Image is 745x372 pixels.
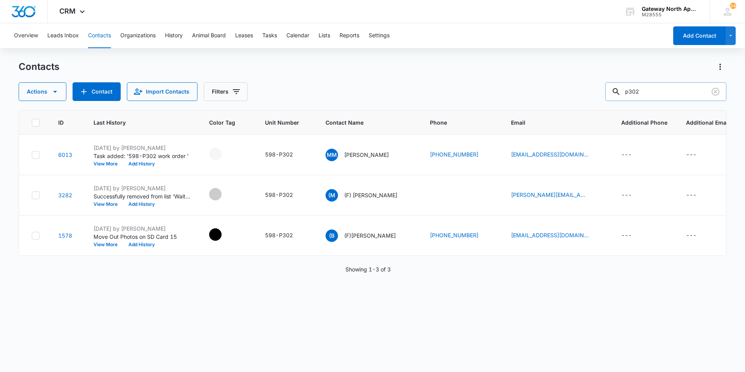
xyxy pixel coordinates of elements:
button: Filters [204,82,248,101]
a: [PHONE_NUMBER] [430,231,478,239]
div: Email - montanalovin303@gmail.com - Select to Edit Field [511,231,603,240]
div: - - Select to Edit Field [209,148,236,160]
span: CRM [59,7,76,15]
p: [DATE] by [PERSON_NAME] [94,224,191,233]
div: Email - michelle.m.pannes@gmail.com - Select to Edit Field [511,191,603,200]
p: Move Out Photos on SD Card 15 [94,233,191,241]
p: Task added: '598-P302 work order ' [94,152,191,160]
span: Unit Number [265,118,307,127]
a: [EMAIL_ADDRESS][DOMAIN_NAME] [511,231,589,239]
div: Additional Email - - Select to Edit Field [686,231,710,240]
span: (B [326,229,338,242]
span: Email [511,118,591,127]
a: Navigate to contact details page for Michaela Moxley [58,151,72,158]
div: 598-P302 [265,191,293,199]
p: Successfully removed from list 'Waiting List - Garages'. [94,192,191,200]
button: Organizations [120,23,156,48]
div: Additional Email - - Select to Edit Field [686,150,710,160]
div: Unit Number - 598-P302 - Select to Edit Field [265,231,307,240]
button: Reports [340,23,359,48]
button: Leads Inbox [47,23,79,48]
div: 598-P302 [265,231,293,239]
div: --- [621,150,632,160]
div: Additional Email - - Select to Edit Field [686,191,710,200]
button: Settings [369,23,390,48]
div: --- [621,231,632,240]
span: Additional Phone [621,118,667,127]
p: [PERSON_NAME] [344,151,389,159]
div: Unit Number - 598-P302 - Select to Edit Field [265,150,307,160]
p: (F) [PERSON_NAME] [344,191,397,199]
a: [PERSON_NAME][EMAIL_ADDRESS][PERSON_NAME][DOMAIN_NAME] [511,191,589,199]
div: Contact Name - (F) Michelle Pannes - Select to Edit Field [326,189,411,202]
span: MM [326,149,338,161]
button: Calendar [286,23,309,48]
button: Overview [14,23,38,48]
div: --- [686,150,696,160]
button: Leases [235,23,253,48]
button: Add Contact [73,82,121,101]
input: Search Contacts [605,82,726,101]
div: Phone - (720) 854-5495 - Select to Edit Field [430,150,492,160]
div: account id [642,12,698,17]
button: Add History [123,242,160,247]
button: View More [94,162,123,166]
span: ID [58,118,64,127]
span: Additional Email [686,118,729,127]
p: (F)[PERSON_NAME] [344,231,396,240]
div: --- [686,191,696,200]
button: History [165,23,183,48]
button: Tasks [262,23,277,48]
button: Animal Board [192,23,226,48]
p: [DATE] by [PERSON_NAME] [94,144,191,152]
a: Navigate to contact details page for (F) Michelle Pannes [58,192,72,198]
div: Additional Phone - - Select to Edit Field [621,191,646,200]
a: [PHONE_NUMBER] [430,150,478,158]
h1: Contacts [19,61,59,73]
p: [DATE] by [PERSON_NAME] [94,184,191,192]
span: Contact Name [326,118,400,127]
p: Showing 1-3 of 3 [345,265,391,273]
button: Contacts [88,23,111,48]
div: Additional Phone - - Select to Edit Field [621,150,646,160]
button: Add History [123,202,160,207]
div: Contact Name - Michaela Moxley - Select to Edit Field [326,149,403,161]
button: Actions [19,82,66,101]
div: Email - michaelamoxley0@gmail.com - Select to Edit Field [511,150,603,160]
div: --- [621,191,632,200]
button: View More [94,202,123,207]
div: --- [686,231,696,240]
span: (M [326,189,338,202]
button: View More [94,242,123,247]
div: notifications count [730,3,736,9]
div: Additional Phone - - Select to Edit Field [621,231,646,240]
div: Phone - (303) 525-7700 (303) 525-7700 - Select to Edit Field [430,194,444,203]
button: Actions [714,61,726,73]
div: Unit Number - 598-P302 - Select to Edit Field [265,191,307,200]
a: Navigate to contact details page for (F)Caley Bacheller [58,232,72,239]
button: Import Contacts [127,82,198,101]
div: - - Select to Edit Field [209,188,236,200]
a: [EMAIL_ADDRESS][DOMAIN_NAME] [511,150,589,158]
button: Lists [319,23,330,48]
span: Phone [430,118,481,127]
button: Add History [123,162,160,166]
span: Last History [94,118,179,127]
div: Phone - (720) 955-8869 - Select to Edit Field [430,231,492,240]
div: 598-P302 [265,150,293,158]
button: Clear [709,85,722,98]
button: Add Contact [673,26,726,45]
span: Color Tag [209,118,235,127]
div: account name [642,6,698,12]
span: 24 [730,3,736,9]
div: - - Select to Edit Field [209,228,236,241]
div: Contact Name - (F)Caley Bacheller - Select to Edit Field [326,229,410,242]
